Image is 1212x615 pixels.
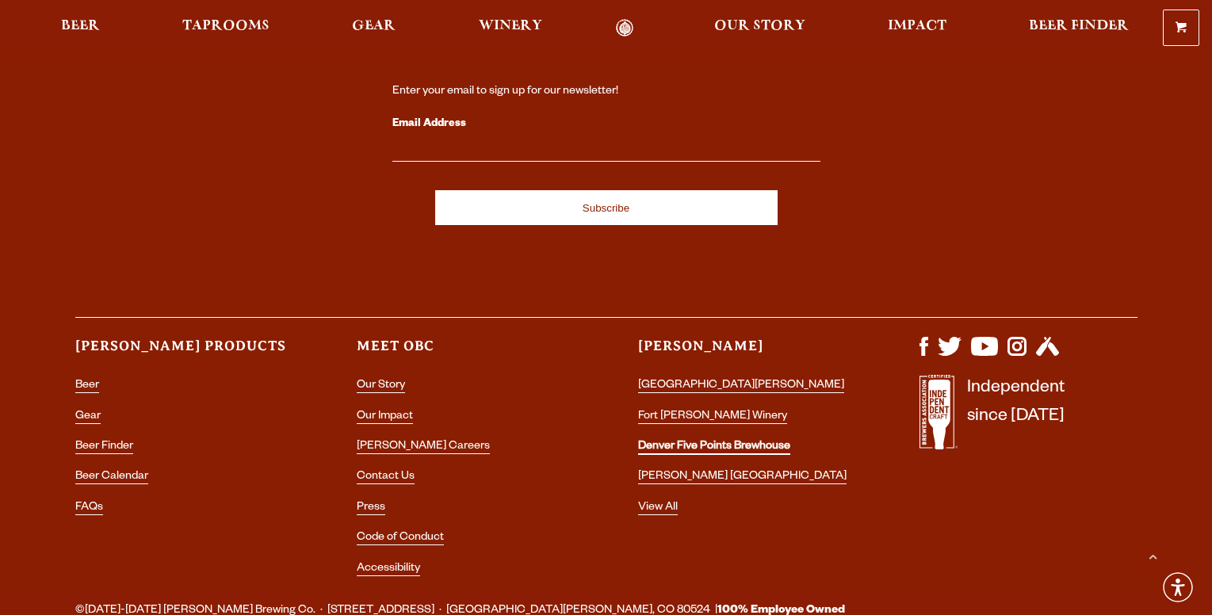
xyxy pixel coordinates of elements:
h3: [PERSON_NAME] Products [75,337,293,369]
a: Visit us on X (formerly Twitter) [938,348,962,361]
a: Code of Conduct [357,532,444,545]
a: [PERSON_NAME] Careers [357,441,490,454]
a: Beer Finder [75,441,133,454]
a: Winery [468,19,552,37]
a: Denver Five Points Brewhouse [638,441,790,455]
a: Beer [75,380,99,393]
a: Odell Home [595,19,655,37]
p: Independent since [DATE] [967,375,1065,458]
a: View All [638,502,678,515]
a: Visit us on Untappd [1036,348,1059,361]
a: Gear [342,19,406,37]
span: Impact [888,20,946,32]
h3: [PERSON_NAME] [638,337,856,369]
span: Winery [479,20,542,32]
a: Impact [877,19,957,37]
span: Taprooms [182,20,270,32]
a: Gear [75,411,101,424]
a: Accessibility [357,563,420,576]
a: Contact Us [357,471,415,484]
div: Enter your email to sign up for our newsletter! [392,84,820,100]
a: [PERSON_NAME] [GEOGRAPHIC_DATA] [638,471,847,484]
a: Visit us on YouTube [971,348,998,361]
a: [GEOGRAPHIC_DATA][PERSON_NAME] [638,380,844,393]
a: Our Story [704,19,816,37]
a: Our Story [357,380,405,393]
a: Visit us on Facebook [920,348,928,361]
a: Fort [PERSON_NAME] Winery [638,411,787,424]
a: Taprooms [172,19,280,37]
a: Press [357,502,385,515]
label: Email Address [392,114,820,135]
a: Our Impact [357,411,413,424]
span: Gear [352,20,396,32]
span: Beer Finder [1029,20,1129,32]
a: Visit us on Instagram [1007,348,1027,361]
span: Beer [61,20,100,32]
a: Beer Finder [1019,19,1139,37]
input: Subscribe [435,190,778,225]
div: Accessibility Menu [1160,570,1195,605]
h3: Meet OBC [357,337,575,369]
a: Beer Calendar [75,471,148,484]
a: Scroll to top [1133,536,1172,575]
span: Our Story [714,20,805,32]
a: Beer [51,19,110,37]
a: FAQs [75,502,103,515]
